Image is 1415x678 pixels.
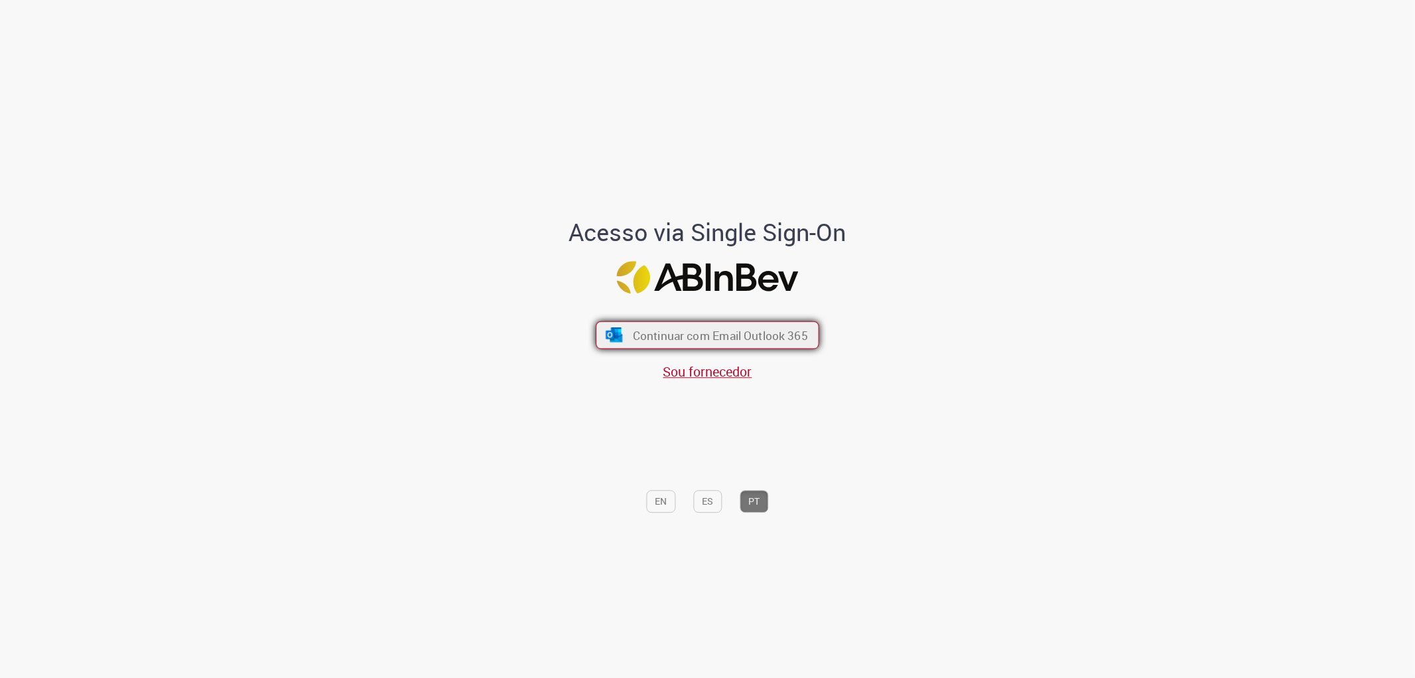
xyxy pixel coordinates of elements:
[694,490,722,513] button: ES
[647,490,676,513] button: EN
[523,219,892,246] h1: Acesso via Single Sign-On
[740,490,769,513] button: PT
[617,262,799,294] img: Logo ABInBev
[663,363,752,381] a: Sou fornecedor
[604,327,624,342] img: ícone Azure/Microsoft 360
[633,327,808,343] span: Continuar com Email Outlook 365
[596,321,819,349] button: ícone Azure/Microsoft 360 Continuar com Email Outlook 365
